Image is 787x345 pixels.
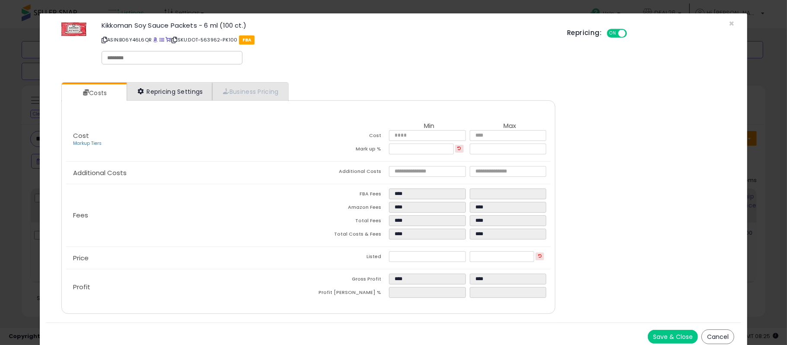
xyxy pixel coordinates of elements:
th: Max [470,122,551,130]
td: Total Costs & Fees [308,229,389,242]
td: Listed [308,251,389,265]
p: Fees [66,212,308,219]
a: BuyBox page [153,36,158,43]
span: OFF [626,30,640,37]
a: Business Pricing [212,83,287,100]
a: Repricing Settings [127,83,212,100]
td: FBA Fees [308,188,389,202]
span: × [729,17,734,30]
span: ON [608,30,618,37]
a: Markup Tiers [73,140,102,147]
h3: Kikkoman Soy Sauce Packets - 6 ml (100 ct.) [102,22,554,29]
p: Cost [66,132,308,147]
h5: Repricing: [567,29,602,36]
a: Your listing only [166,36,170,43]
img: 510TFJuUsML._SL60_.jpg [61,22,87,36]
td: Cost [308,130,389,144]
td: Mark up % [308,144,389,157]
p: Additional Costs [66,169,308,176]
td: Profit [PERSON_NAME] % [308,287,389,300]
button: Save & Close [648,330,698,344]
span: FBA [239,35,255,45]
p: Price [66,255,308,262]
td: Total Fees [308,215,389,229]
td: Gross Profit [308,274,389,287]
a: All offer listings [159,36,164,43]
td: Additional Costs [308,166,389,179]
td: Amazon Fees [308,202,389,215]
p: Profit [66,284,308,291]
a: Costs [62,84,126,102]
p: ASIN: B06Y46L6QR | SKU: DOT-563962-PK100 [102,33,554,47]
button: Cancel [701,329,734,344]
th: Min [389,122,470,130]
